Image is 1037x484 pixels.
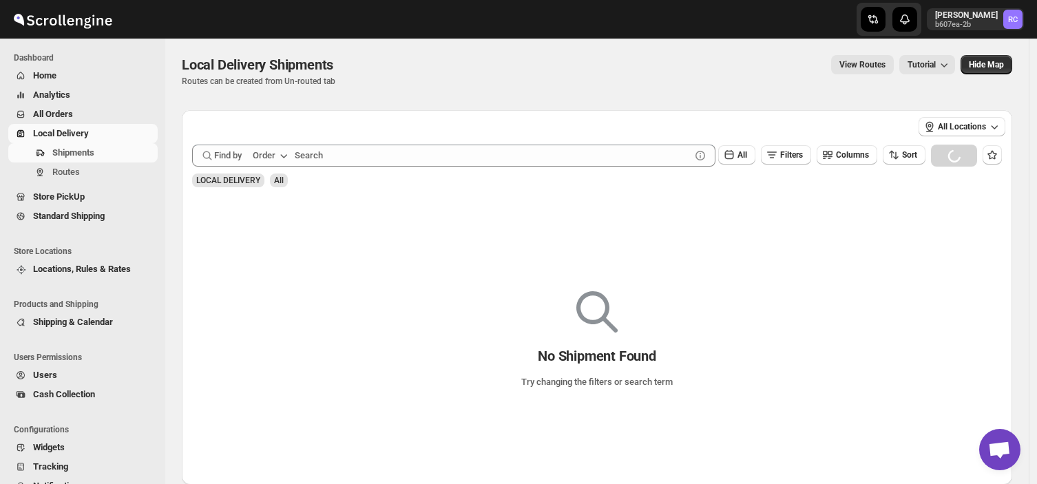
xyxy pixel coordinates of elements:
[244,145,299,167] button: Order
[8,366,158,385] button: Users
[33,211,105,221] span: Standard Shipping
[969,59,1004,70] span: Hide Map
[274,176,284,185] span: All
[182,56,333,73] span: Local Delivery Shipments
[214,149,242,162] span: Find by
[33,70,56,81] span: Home
[8,105,158,124] button: All Orders
[14,424,158,435] span: Configurations
[8,162,158,182] button: Routes
[52,167,80,177] span: Routes
[902,150,917,160] span: Sort
[33,370,57,380] span: Users
[196,176,260,185] span: LOCAL DELIVERY
[295,145,691,167] input: Search
[979,429,1020,470] a: Open chat
[8,143,158,162] button: Shipments
[33,90,70,100] span: Analytics
[1003,10,1023,29] span: Rahul Chopra
[737,150,747,160] span: All
[33,191,85,202] span: Store PickUp
[938,121,986,132] span: All Locations
[718,145,755,165] button: All
[961,55,1012,74] button: Map action label
[14,52,158,63] span: Dashboard
[33,461,68,472] span: Tracking
[8,85,158,105] button: Analytics
[908,60,936,70] span: Tutorial
[883,145,925,165] button: Sort
[935,21,998,29] p: b607ea-2b
[33,109,73,119] span: All Orders
[919,117,1005,136] button: All Locations
[8,438,158,457] button: Widgets
[780,150,803,160] span: Filters
[927,8,1024,30] button: User menu
[8,457,158,476] button: Tracking
[52,147,94,158] span: Shipments
[14,299,158,310] span: Products and Shipping
[33,128,89,138] span: Local Delivery
[817,145,877,165] button: Columns
[576,291,618,333] img: Empty search results
[33,389,95,399] span: Cash Collection
[1008,15,1018,24] text: RC
[935,10,998,21] p: [PERSON_NAME]
[8,260,158,279] button: Locations, Rules & Rates
[33,442,65,452] span: Widgets
[182,76,339,87] p: Routes can be created from Un-routed tab
[8,313,158,332] button: Shipping & Calendar
[14,352,158,363] span: Users Permissions
[521,375,673,389] p: Try changing the filters or search term
[831,55,894,74] button: view route
[538,348,656,364] p: No Shipment Found
[11,2,114,36] img: ScrollEngine
[836,150,869,160] span: Columns
[761,145,811,165] button: Filters
[33,264,131,274] span: Locations, Rules & Rates
[14,246,158,257] span: Store Locations
[839,59,886,70] span: View Routes
[8,385,158,404] button: Cash Collection
[33,317,113,327] span: Shipping & Calendar
[253,149,275,162] div: Order
[899,55,955,74] button: Tutorial
[8,66,158,85] button: Home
